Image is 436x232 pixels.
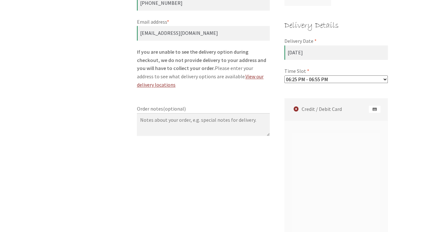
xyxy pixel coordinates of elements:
a: View our delivery locations [137,73,264,88]
span: (optional) [163,105,186,112]
label: Credit / Debit Card [286,98,388,121]
strong: If you are unable to see the delivery option during checkout, we do not provide delivery to your ... [137,49,266,72]
label: Time Slot [284,67,388,75]
img: Credit / Debit Card [369,105,380,113]
label: Email address [137,18,270,26]
label: Delivery Date [284,37,388,45]
input: Select a delivery date [284,45,388,60]
label: Order notes [137,105,270,113]
p: Please enter your address to see what delivery options are available. [137,48,270,89]
h3: Delivery Details [284,19,388,33]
